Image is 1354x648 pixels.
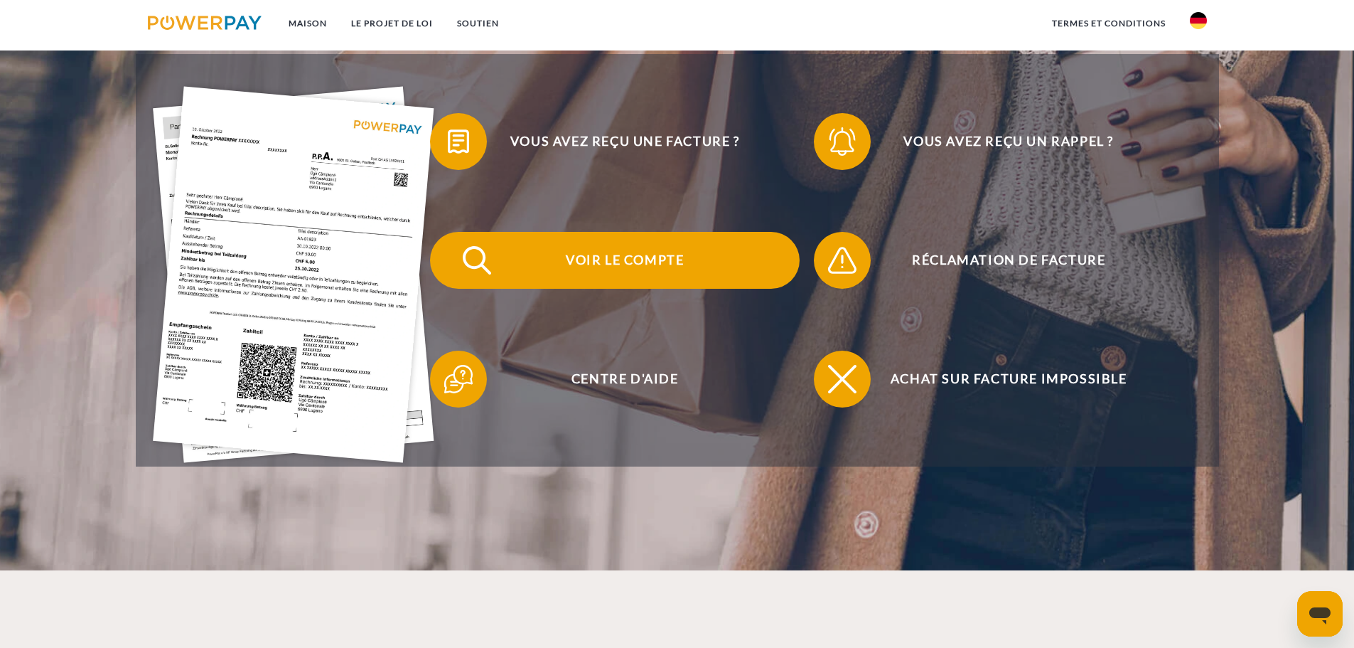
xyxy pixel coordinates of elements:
a: termes et conditions [1040,11,1178,36]
button: Vous avez reçu une facture ? [430,113,800,170]
a: Maison [276,11,339,36]
font: SOUTIEN [457,18,499,28]
button: Voir le compte [430,232,800,289]
font: Maison [289,18,327,28]
img: qb_search.svg [459,243,495,278]
img: de [1190,12,1207,29]
img: logo-powerpay.svg [148,16,262,30]
font: Centre d'aide [571,371,679,386]
font: LE PROJET DE LOI [351,18,433,28]
img: qb_bell.svg [824,124,860,159]
button: Réclamation de facture [814,232,1183,289]
img: qb_close.svg [824,361,860,397]
font: Vous avez reçu un rappel ? [903,133,1114,149]
font: Voir le compte [566,252,684,267]
img: qb_warning.svg [824,243,860,278]
img: qb_help.svg [441,361,476,397]
img: single_invoice_powerpay_de.jpg [153,87,434,463]
img: qb_bill.svg [441,124,476,159]
iframe: Bouton de lancement de la fenêtre de messagerie [1297,591,1343,637]
button: Achat sur facture impossible [814,351,1183,408]
a: LE PROJET DE LOI [339,11,445,36]
font: Vous avez reçu une facture ? [510,133,740,149]
font: Réclamation de facture [912,252,1105,267]
font: termes et conditions [1052,18,1166,28]
button: Centre d'aide [430,351,800,408]
button: Vous avez reçu un rappel ? [814,113,1183,170]
a: SOUTIEN [445,11,511,36]
font: Achat sur facture impossible [891,371,1127,386]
